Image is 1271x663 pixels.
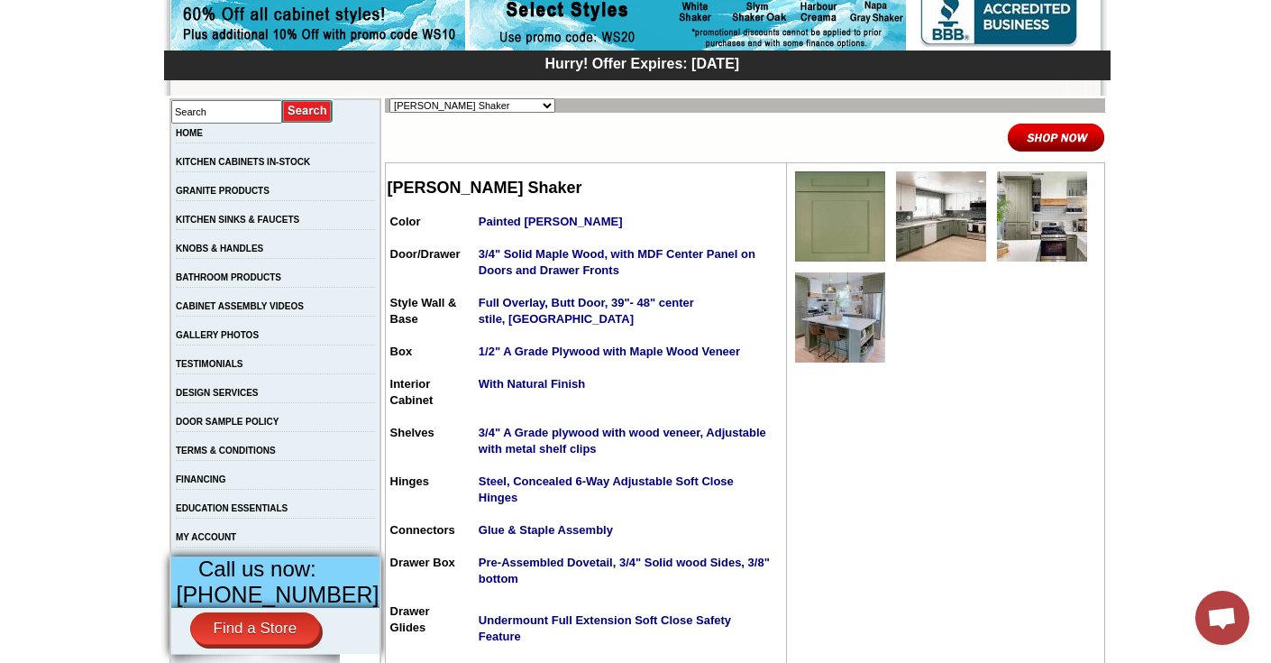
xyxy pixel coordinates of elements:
span: Drawer Box [390,556,455,569]
span: Door/Drawer [390,247,461,261]
span: Hinges [390,474,429,488]
input: Submit [282,99,334,124]
strong: 3/4" A Grade plywood with wood veneer, Adjustable with metal shelf clips [479,426,766,456]
a: EDUCATION ESSENTIALS [176,503,288,513]
a: HOME [176,128,203,138]
span: Shelves [390,426,434,439]
strong: With Natural Finish [479,377,585,391]
span: [PHONE_NUMBER] [177,582,379,607]
a: TESTIMONIALS [176,359,242,369]
a: CABINET ASSEMBLY VIDEOS [176,301,304,311]
a: KITCHEN CABINETS IN-STOCK [176,157,310,167]
strong: 1/2" A Grade Plywood with Maple Wood Veneer [479,345,740,358]
strong: Full Overlay, Butt Door, 39"- 48" center stile, [GEOGRAPHIC_DATA] [479,296,694,326]
strong: Steel, Concealed 6-Way Adjustable Soft Close Hinges [479,474,734,504]
span: Painted [PERSON_NAME] [479,215,623,228]
a: Open chat [1195,591,1249,645]
span: Connectors [390,523,455,537]
span: Color [390,215,421,228]
a: Find a Store [190,612,321,645]
a: KNOBS & HANDLES [176,244,263,253]
a: DESIGN SERVICES [176,388,259,398]
a: BATHROOM PRODUCTS [176,272,281,282]
span: Box [390,345,413,358]
div: Hurry! Offer Expires: [DATE] [173,53,1111,72]
a: DOOR SAMPLE POLICY [176,417,279,427]
h2: [PERSON_NAME] Shaker [388,179,784,198]
strong: 3/4" Solid Maple Wood, with MDF Center Panel on Doors and Drawer Fronts [479,247,755,277]
span: Call us now: [198,557,316,581]
span: Interior Cabinet [390,377,434,407]
strong: Glue & Staple Assembly [479,523,613,537]
span: Drawer Glides [390,604,430,634]
a: GRANITE PRODUCTS [176,186,270,196]
a: FINANCING [176,474,226,484]
span: Style Wall & Base [390,296,457,326]
a: KITCHEN SINKS & FAUCETS [176,215,299,225]
a: GALLERY PHOTOS [176,330,259,340]
a: TERMS & CONDITIONS [176,446,276,456]
span: Undermount Full Extension Soft Close Safety Feature [479,613,731,643]
strong: Pre-Assembled Dovetail, 3/4" Solid wood Sides, 3/8" bottom [479,556,770,585]
a: MY ACCOUNT [176,532,236,542]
